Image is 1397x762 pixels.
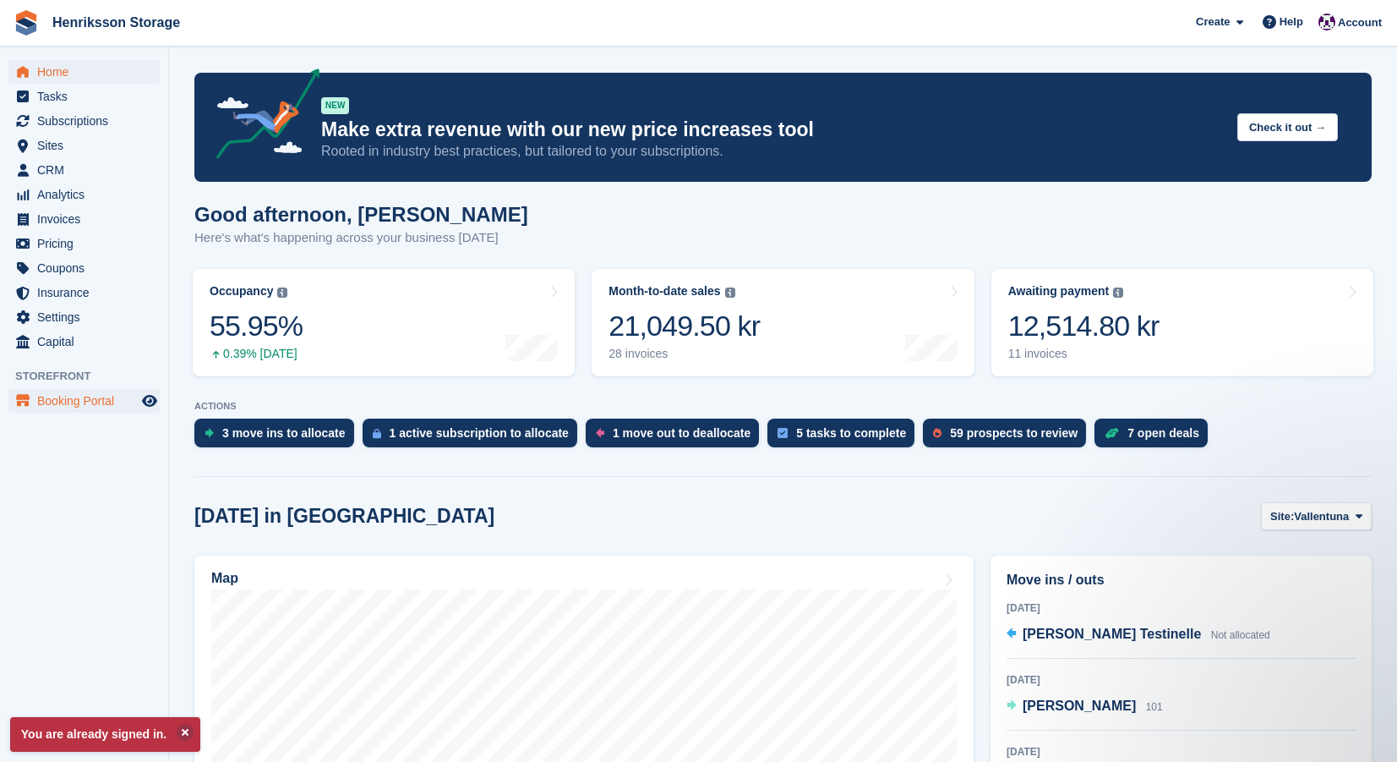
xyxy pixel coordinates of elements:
[37,281,139,304] span: Insurance
[46,8,187,36] a: Henriksson Storage
[210,284,273,299] div: Occupancy
[139,391,160,411] a: Preview store
[321,142,1224,161] p: Rooted in industry best practices, but tailored to your subscriptions.
[222,426,346,440] div: 3 move ins to allocate
[1008,309,1160,343] div: 12,514.80 kr
[1023,699,1136,713] span: [PERSON_NAME]
[37,330,139,354] span: Capital
[778,428,788,438] img: task-75834270c22a3079a89374b754ae025e5fb1db73e45f91037f5363f120a921f8.svg
[37,60,139,84] span: Home
[725,288,735,298] img: icon-info-grey-7440780725fd019a000dd9b08b2336e03edf1995a4989e88bcd33f0948082b44.svg
[8,60,160,84] a: menu
[586,419,767,456] a: 1 move out to deallocate
[8,109,160,133] a: menu
[1270,508,1294,525] span: Site:
[8,389,160,413] a: menu
[1211,629,1270,641] span: Not allocated
[37,158,139,182] span: CRM
[1007,570,1356,590] h2: Move ins / outs
[613,426,750,440] div: 1 move out to deallocate
[1237,113,1338,141] button: Check it out →
[321,118,1224,142] p: Make extra revenue with our new price increases tool
[1280,14,1303,30] span: Help
[596,428,604,438] img: move_outs_to_deallocate_icon-f764333ba52eb49d3ac5e1228854f67142a1ed5810a6f6cc68b1a99e826820c5.svg
[390,426,569,440] div: 1 active subscription to allocate
[8,330,160,354] a: menu
[321,97,349,114] div: NEW
[37,232,139,255] span: Pricing
[194,505,494,528] h2: [DATE] in [GEOGRAPHIC_DATA]
[8,207,160,231] a: menu
[1007,624,1270,646] a: [PERSON_NAME] Testinelle Not allocated
[205,428,214,438] img: move_ins_to_allocate_icon-fdf77a2bb77ea45bf5b3d319d69a93e2d87916cf1d5bf7949dd705db3b84f3ca.svg
[1094,419,1216,456] a: 7 open deals
[202,69,320,165] img: price-adjustments-announcement-icon-8257ccfd72463d97f412b2fc003d46551f7dbcb40ab6d574587a9cd5c0d94...
[8,134,160,157] a: menu
[37,134,139,157] span: Sites
[211,571,238,586] h2: Map
[1023,627,1201,641] span: [PERSON_NAME] Testinelle
[923,419,1094,456] a: 59 prospects to review
[1318,14,1335,30] img: Joel Isaksson
[1008,284,1110,299] div: Awaiting payment
[1261,502,1372,530] button: Site: Vallentuna
[373,428,381,439] img: active_subscription_to_allocate_icon-d502201f5373d7db506a760aba3b589e785aa758c864c3986d89f69b8ff3...
[1113,288,1123,298] img: icon-info-grey-7440780725fd019a000dd9b08b2336e03edf1995a4989e88bcd33f0948082b44.svg
[8,85,160,108] a: menu
[950,426,1078,440] div: 59 prospects to review
[37,207,139,231] span: Invoices
[8,183,160,206] a: menu
[194,401,1372,412] p: ACTIONS
[8,281,160,304] a: menu
[767,419,923,456] a: 5 tasks to complete
[37,183,139,206] span: Analytics
[933,428,941,438] img: prospect-51fa495bee0391a8d652442698ab0144808aea92771e9ea1ae160a38d050c398.svg
[592,269,974,376] a: Month-to-date sales 21,049.50 kr 28 invoices
[8,305,160,329] a: menu
[37,85,139,108] span: Tasks
[37,305,139,329] span: Settings
[1007,672,1356,688] div: [DATE]
[194,228,528,248] p: Here's what's happening across your business [DATE]
[608,347,760,361] div: 28 invoices
[1007,744,1356,759] div: [DATE]
[1105,427,1119,439] img: deal-1b604bf984904fb50ccaf53a9ad4b4a5d6e5aea283cecdc64d6e3604feb123c2.svg
[1294,508,1349,525] span: Vallentuna
[1127,426,1199,440] div: 7 open deals
[37,389,139,413] span: Booking Portal
[608,309,760,343] div: 21,049.50 kr
[8,158,160,182] a: menu
[1008,347,1160,361] div: 11 invoices
[1338,14,1382,31] span: Account
[1007,696,1163,718] a: [PERSON_NAME] 101
[37,109,139,133] span: Subscriptions
[210,309,303,343] div: 55.95%
[363,419,586,456] a: 1 active subscription to allocate
[1007,600,1356,616] div: [DATE]
[8,232,160,255] a: menu
[1196,14,1230,30] span: Create
[1146,701,1163,713] span: 101
[193,269,575,376] a: Occupancy 55.95% 0.39% [DATE]
[10,717,200,752] p: You are already signed in.
[608,284,720,299] div: Month-to-date sales
[14,10,39,36] img: stora-icon-8386f47178a22dfd0bd8f6a31ec36ba5ce8667c1dd55bd0f319d3a0aa187defe.svg
[15,368,168,385] span: Storefront
[194,419,363,456] a: 3 move ins to allocate
[8,256,160,280] a: menu
[37,256,139,280] span: Coupons
[991,269,1373,376] a: Awaiting payment 12,514.80 kr 11 invoices
[194,203,528,226] h1: Good afternoon, [PERSON_NAME]
[796,426,906,440] div: 5 tasks to complete
[277,288,287,298] img: icon-info-grey-7440780725fd019a000dd9b08b2336e03edf1995a4989e88bcd33f0948082b44.svg
[210,347,303,361] div: 0.39% [DATE]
